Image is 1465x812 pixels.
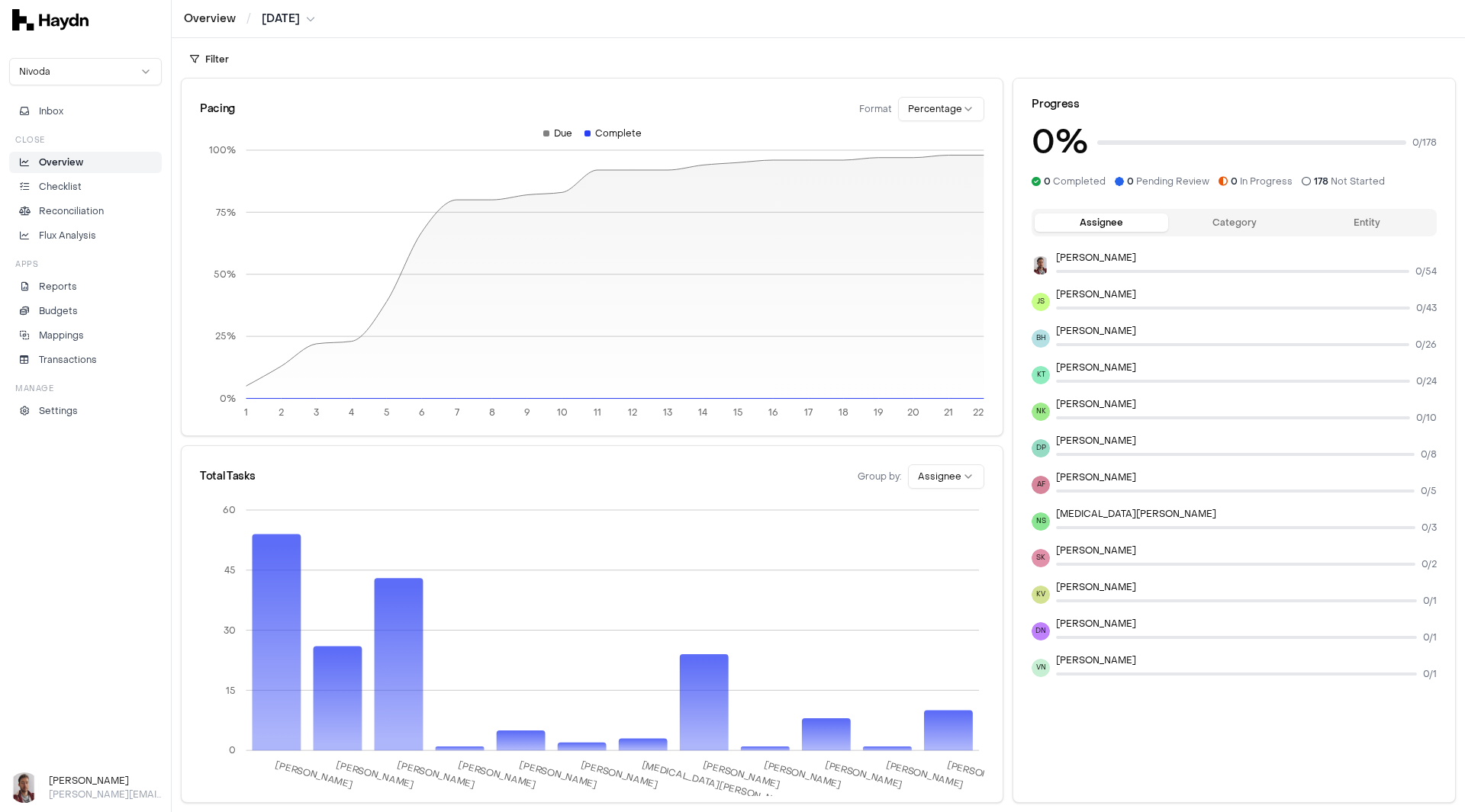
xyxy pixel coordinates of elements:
[15,383,53,394] h3: Manage
[519,759,599,791] tspan: [PERSON_NAME]
[39,404,78,418] p: Settings
[39,280,77,294] p: Reports
[580,759,660,791] tspan: [PERSON_NAME]
[384,406,390,419] tspan: 5
[1416,302,1437,314] span: 0 / 43
[9,400,162,422] a: Settings
[279,406,284,419] tspan: 2
[9,276,162,297] a: Reports
[1032,586,1050,604] span: KV
[12,9,89,30] img: svg+xml,%3c
[768,406,778,419] tspan: 16
[39,329,84,342] p: Mappings
[15,134,45,146] h3: Close
[9,101,162,122] button: Inbox
[886,759,966,791] tspan: [PERSON_NAME]
[314,406,319,419] tspan: 3
[1032,256,1050,274] img: JP Smit
[1056,471,1437,483] p: [PERSON_NAME]
[1423,631,1437,644] span: 0 / 1
[336,759,416,791] tspan: [PERSON_NAME]
[489,406,495,419] tspan: 8
[458,759,538,791] tspan: [PERSON_NAME]
[220,393,236,405] tspan: 0%
[229,744,236,756] tspan: 0
[184,11,236,27] a: Overview
[1416,375,1437,387] span: 0 / 24
[9,349,162,371] a: Transactions
[9,300,162,322] a: Budgets
[764,759,844,791] tspan: [PERSON_NAME]
[874,406,884,419] tspan: 19
[39,204,104,218] p: Reconciliation
[224,564,236,576] tspan: 45
[825,759,905,791] tspan: [PERSON_NAME]
[184,11,315,27] nav: breadcrumb
[397,759,477,791] tspan: [PERSON_NAME]
[543,127,572,140] div: Due
[243,11,254,26] span: /
[859,103,892,115] span: Format
[1421,485,1437,497] span: 0 / 5
[1032,549,1050,567] span: SK
[1422,558,1437,570] span: 0 / 2
[1032,293,1050,311] span: JS
[49,774,162,788] h3: [PERSON_NAME]
[973,406,984,419] tspan: 22
[1032,329,1050,348] span: BH
[1032,439,1050,457] span: DP
[39,353,97,367] p: Transactions
[1416,412,1437,424] span: 0 / 10
[557,406,568,419] tspan: 10
[39,104,63,118] span: Inbox
[641,759,798,812] tspan: [MEDICAL_DATA][PERSON_NAME]
[224,624,236,637] tspan: 30
[1231,175,1293,188] span: In Progress
[1314,175,1328,188] span: 178
[907,406,919,419] tspan: 20
[628,406,637,419] tspan: 12
[1044,175,1106,188] span: Completed
[262,11,300,27] span: [DATE]
[349,406,354,419] tspan: 4
[839,406,848,419] tspan: 18
[594,406,601,419] tspan: 11
[944,406,953,419] tspan: 21
[524,406,530,419] tspan: 9
[9,325,162,346] a: Mappings
[1032,476,1050,494] span: AF
[1056,325,1437,337] p: [PERSON_NAME]
[215,330,236,342] tspan: 25%
[200,469,255,484] div: Total Tasks
[39,156,83,169] p: Overview
[1314,175,1385,188] span: Not Started
[698,406,707,419] tspan: 14
[1056,435,1437,447] p: [PERSON_NAME]
[274,759,354,791] tspan: [PERSON_NAME]
[804,406,813,419] tspan: 17
[1032,622,1050,640] span: DN
[1415,339,1437,351] span: 0 / 26
[39,229,96,242] p: Flux Analysis
[1168,213,1301,232] button: Category
[733,406,743,419] tspan: 15
[1056,252,1437,264] p: [PERSON_NAME]
[1127,175,1209,188] span: Pending Review
[1035,213,1167,232] button: Assignee
[1056,398,1437,410] p: [PERSON_NAME]
[1056,361,1437,374] p: [PERSON_NAME]
[1032,97,1437,112] div: Progress
[1415,265,1437,278] span: 0 / 54
[1032,512,1050,531] span: NS
[1056,618,1437,630] p: [PERSON_NAME]
[858,470,902,483] span: Group by:
[1032,366,1050,384] span: KT
[1032,659,1050,677] span: VN
[39,180,82,194] p: Checklist
[223,504,236,516] tspan: 60
[1056,581,1437,593] p: [PERSON_NAME]
[1056,654,1437,666] p: [PERSON_NAME]
[1423,595,1437,607] span: 0 / 1
[419,406,425,419] tspan: 6
[1056,544,1437,557] p: [PERSON_NAME]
